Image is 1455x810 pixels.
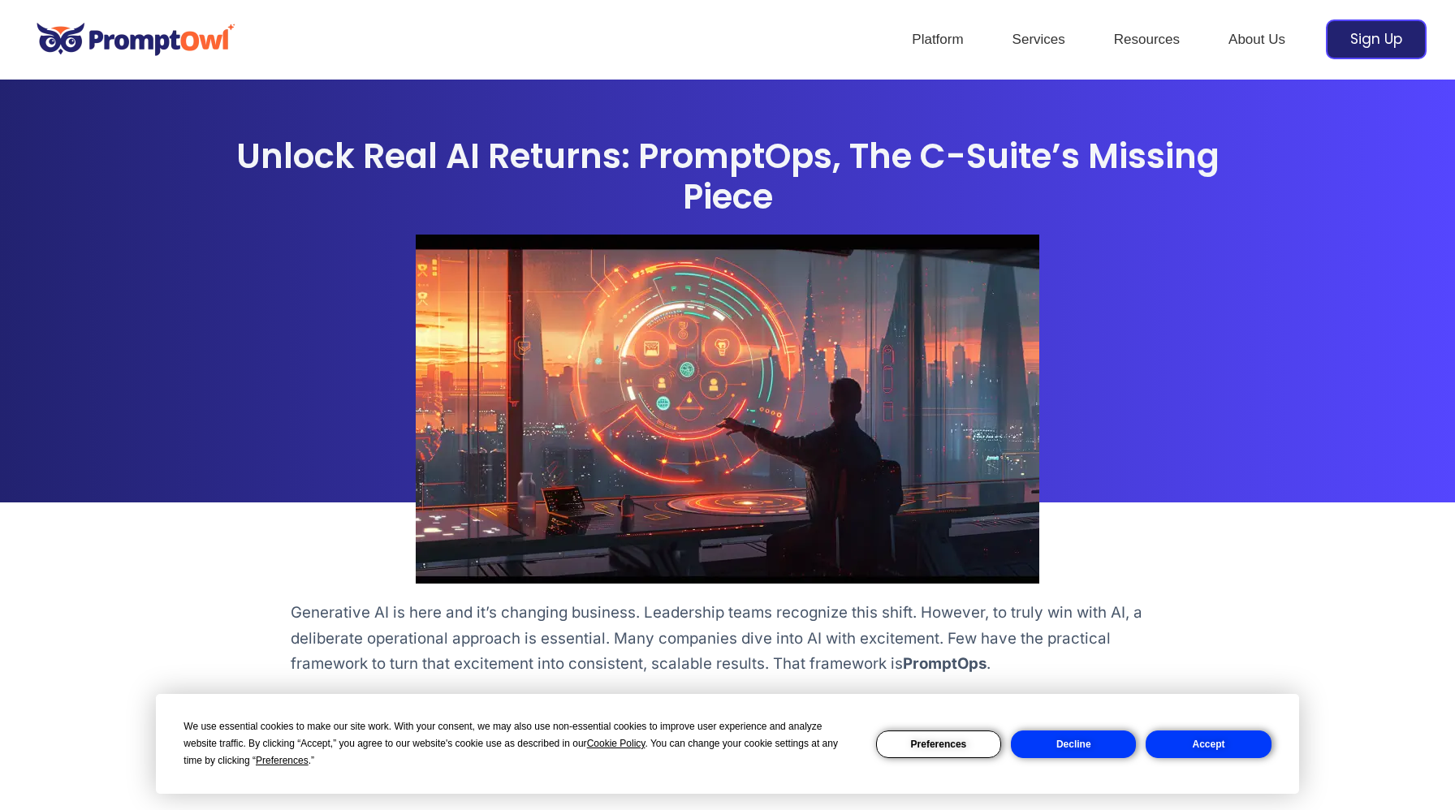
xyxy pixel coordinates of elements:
a: Services [988,11,1090,68]
button: Accept [1146,730,1271,758]
div: Cookie Consent Prompt [156,694,1299,794]
a: Platform [887,11,987,68]
p: Generative AI is here and it’s changing business. Leadership teams recognize this shift. However,... [291,600,1164,677]
button: Decline [1011,730,1136,758]
span: Cookie Policy [587,738,645,749]
a: About Us [1204,11,1310,68]
a: Sign Up [1326,19,1427,59]
h1: Unlock Real AI Returns: PromptOps, The C-Suite’s Missing Piece [226,136,1229,218]
div: We use essential cookies to make our site work. With your consent, we may also use non-essential ... [183,718,856,769]
button: Preferences [876,730,1001,758]
a: Resources [1090,11,1204,68]
span: Preferences [256,755,309,766]
strong: PromptOps [903,654,987,673]
img: promptowl.ai logo [28,11,244,67]
nav: Site Navigation: Header [887,11,1310,68]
